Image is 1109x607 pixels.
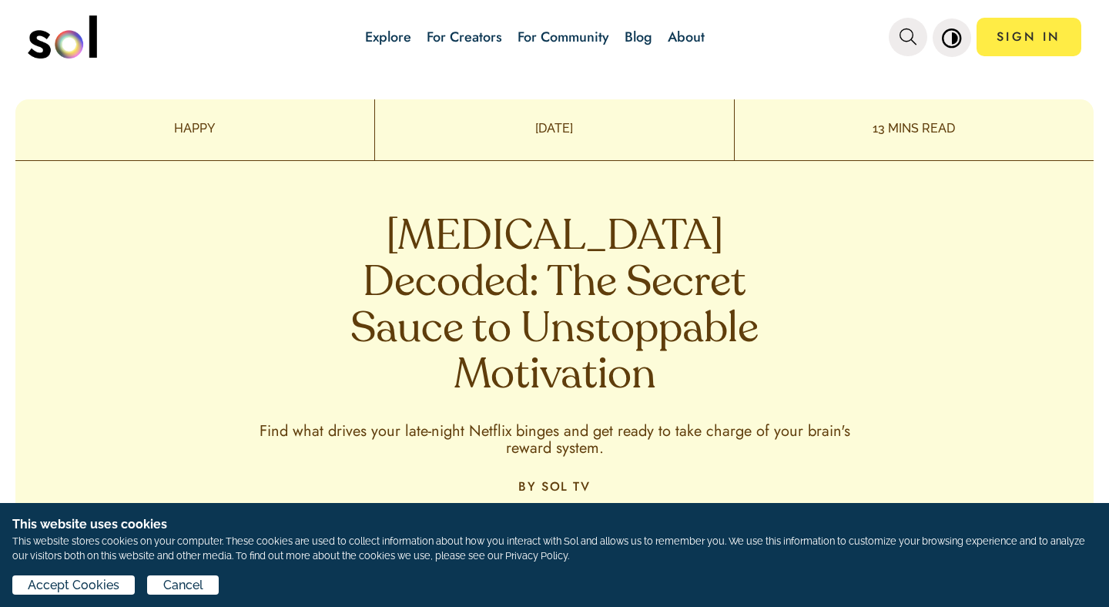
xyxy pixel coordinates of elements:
[15,119,374,138] p: HAPPY
[518,480,590,494] p: BY SOL TV
[163,576,203,595] span: Cancel
[668,27,705,47] a: About
[147,575,218,595] button: Cancel
[625,27,652,47] a: Blog
[327,215,782,400] h1: [MEDICAL_DATA] Decoded: The Secret Sauce to Unstoppable Motivation
[28,10,1081,64] nav: main navigation
[12,515,1097,534] h1: This website uses cookies
[12,534,1097,563] p: This website stores cookies on your computer. These cookies are used to collect information about...
[735,119,1094,138] p: 13 MINS READ
[365,27,411,47] a: Explore
[12,575,135,595] button: Accept Cookies
[28,576,119,595] span: Accept Cookies
[28,15,97,59] img: logo
[246,423,863,457] p: Find what drives your late-night Netflix binges and get ready to take charge of your brain's rewa...
[977,18,1081,56] a: SIGN IN
[518,27,609,47] a: For Community
[427,27,502,47] a: For Creators
[375,119,734,138] p: [DATE]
